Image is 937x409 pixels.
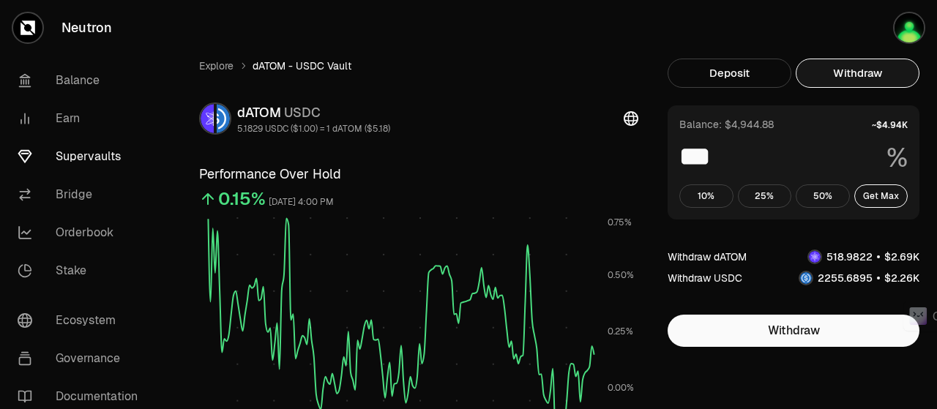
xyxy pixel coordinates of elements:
a: Orderbook [6,214,158,252]
tspan: 0.75% [608,217,632,228]
img: USDC Logo [217,104,230,133]
tspan: 0.50% [608,269,634,281]
a: Ecosystem [6,301,158,339]
tspan: 0.00% [608,382,634,394]
div: Withdraw USDC [668,271,742,285]
div: 5.1829 USDC ($1.00) = 1 dATOM ($5.18) [237,123,390,135]
button: 10% [679,184,733,208]
a: Bridge [6,176,158,214]
div: Balance: $4,944.88 [679,117,774,132]
div: Withdraw dATOM [668,249,747,264]
a: Stake [6,252,158,290]
span: USDC [284,104,321,121]
a: Earn [6,100,158,138]
div: dATOM [237,102,390,123]
img: dATOM Logo [201,104,214,133]
img: Kycka wallet [895,13,924,42]
a: Balance [6,61,158,100]
a: Supervaults [6,138,158,176]
span: dATOM - USDC Vault [253,59,351,73]
button: Withdraw [796,59,919,88]
h3: Performance Over Hold [199,164,638,184]
button: Deposit [668,59,791,88]
a: Explore [199,59,234,73]
button: 25% [738,184,792,208]
img: USDC Logo [800,272,812,284]
span: % [886,143,908,173]
button: 50% [796,184,850,208]
button: Withdraw [668,315,919,347]
button: Get Max [854,184,908,208]
tspan: 0.25% [608,326,633,337]
nav: breadcrumb [199,59,638,73]
div: [DATE] 4:00 PM [269,194,334,211]
img: dATOM Logo [809,251,821,263]
a: Governance [6,339,158,378]
div: 0.15% [218,187,266,211]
